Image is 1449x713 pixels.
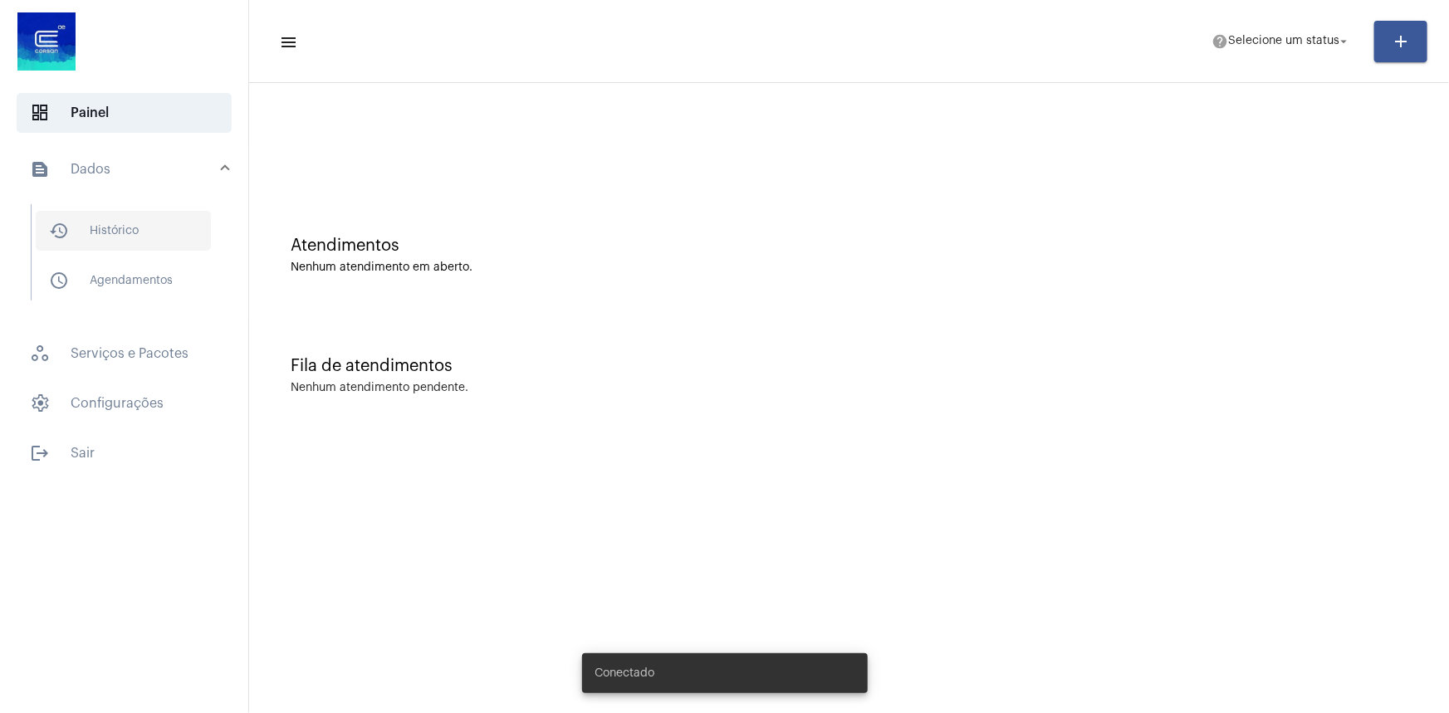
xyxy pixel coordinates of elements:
mat-icon: sidenav icon [49,221,69,241]
span: Serviços e Pacotes [17,334,232,374]
img: d4669ae0-8c07-2337-4f67-34b0df7f5ae4.jpeg [13,8,80,75]
mat-icon: sidenav icon [30,159,50,179]
button: Selecione um status [1202,25,1361,58]
mat-icon: sidenav icon [49,271,69,291]
mat-icon: sidenav icon [279,32,296,52]
span: Histórico [36,211,211,251]
span: sidenav icon [30,344,50,364]
mat-icon: sidenav icon [30,443,50,463]
mat-icon: add [1391,32,1411,51]
div: sidenav iconDados [10,196,248,324]
span: Conectado [595,665,655,681]
span: Configurações [17,383,232,423]
div: Nenhum atendimento em aberto. [291,261,1407,274]
span: sidenav icon [30,393,50,413]
div: Atendimentos [291,237,1407,255]
mat-expansion-panel-header: sidenav iconDados [10,143,248,196]
div: Fila de atendimentos [291,357,1407,375]
span: Painel [17,93,232,133]
mat-icon: arrow_drop_down [1336,34,1351,49]
span: Selecione um status [1228,36,1339,47]
span: Sair [17,433,232,473]
mat-panel-title: Dados [30,159,222,179]
div: Nenhum atendimento pendente. [291,382,468,394]
span: Agendamentos [36,261,211,300]
mat-icon: help [1212,33,1228,50]
span: sidenav icon [30,103,50,123]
